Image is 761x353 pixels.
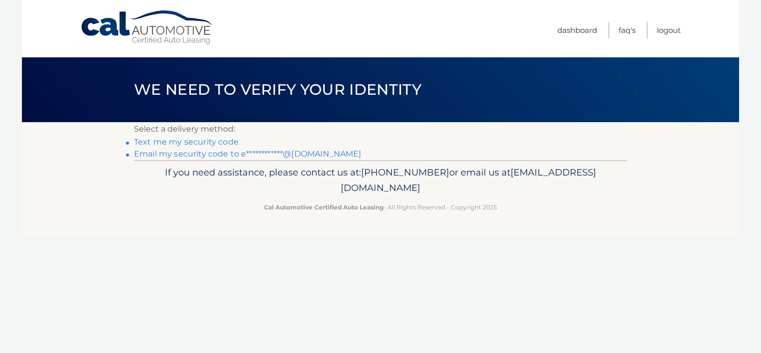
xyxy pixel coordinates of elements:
a: Dashboard [557,22,597,38]
a: Logout [657,22,681,38]
p: - All Rights Reserved - Copyright 2025 [140,202,621,212]
a: Text me my security code [134,137,239,147]
a: Cal Automotive [80,10,215,45]
strong: Cal Automotive Certified Auto Leasing [264,203,383,211]
a: FAQ's [619,22,635,38]
p: Select a delivery method: [134,122,627,136]
span: We need to verify your identity [134,80,421,99]
p: If you need assistance, please contact us at: or email us at [140,165,621,196]
span: [PHONE_NUMBER] [361,167,449,178]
